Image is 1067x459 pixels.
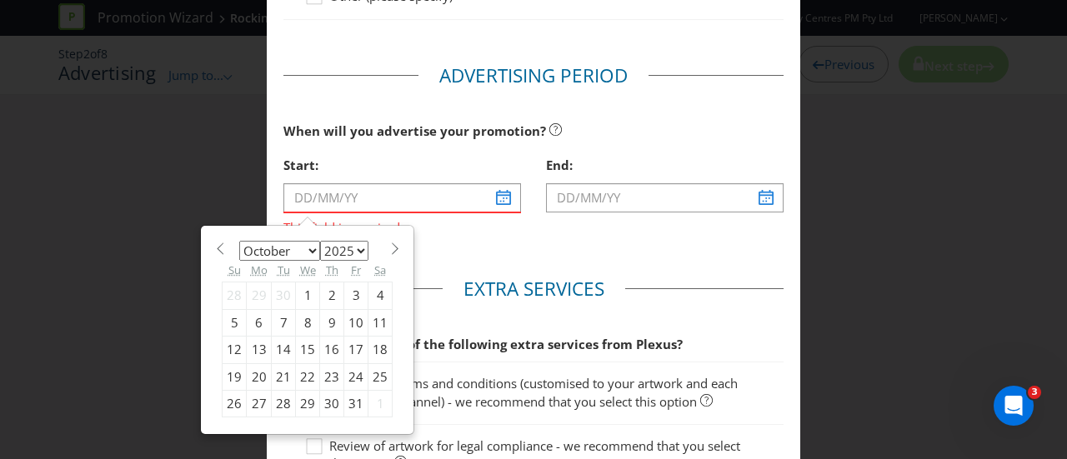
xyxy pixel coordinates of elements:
div: 29 [296,391,320,417]
abbr: Tuesday [278,262,290,277]
legend: Advertising Period [418,62,649,89]
div: 30 [272,282,296,309]
div: 19 [223,363,247,390]
div: 6 [247,309,272,336]
div: 18 [368,337,393,363]
abbr: Sunday [228,262,241,277]
div: 11 [368,309,393,336]
abbr: Wednesday [300,262,316,277]
div: 22 [296,363,320,390]
abbr: Thursday [326,262,338,277]
div: 8 [296,309,320,336]
div: 7 [272,309,296,336]
div: 10 [344,309,368,336]
abbr: Friday [351,262,361,277]
abbr: Monday [251,262,268,277]
div: 23 [320,363,344,390]
div: 25 [368,363,393,390]
span: When will you advertise your promotion? [283,122,546,139]
div: 9 [320,309,344,336]
div: 3 [344,282,368,309]
span: This field is required [283,213,521,237]
div: 30 [320,391,344,417]
div: 16 [320,337,344,363]
div: 31 [344,391,368,417]
legend: Extra Services [443,276,625,302]
iframe: Intercom live chat [994,386,1034,426]
div: 24 [344,363,368,390]
div: 21 [272,363,296,390]
div: 4 [368,282,393,309]
span: 3 [1028,386,1041,399]
span: Short form terms and conditions (customised to your artwork and each advertising channel) - we re... [329,375,738,409]
div: Start: [283,148,521,182]
abbr: Saturday [374,262,386,277]
div: 17 [344,337,368,363]
div: 26 [223,391,247,417]
div: 2 [320,282,344,309]
div: 5 [223,309,247,336]
div: 15 [296,337,320,363]
div: 28 [272,391,296,417]
div: End: [546,148,784,182]
div: 13 [247,337,272,363]
input: DD/MM/YY [546,183,784,212]
div: 27 [247,391,272,417]
div: 12 [223,337,247,363]
div: 20 [247,363,272,390]
div: 14 [272,337,296,363]
span: Would you like any of the following extra services from Plexus? [283,336,683,352]
div: 29 [247,282,272,309]
div: 1 [368,391,393,417]
div: 28 [223,282,247,309]
input: DD/MM/YY [283,183,521,212]
div: 1 [296,282,320,309]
